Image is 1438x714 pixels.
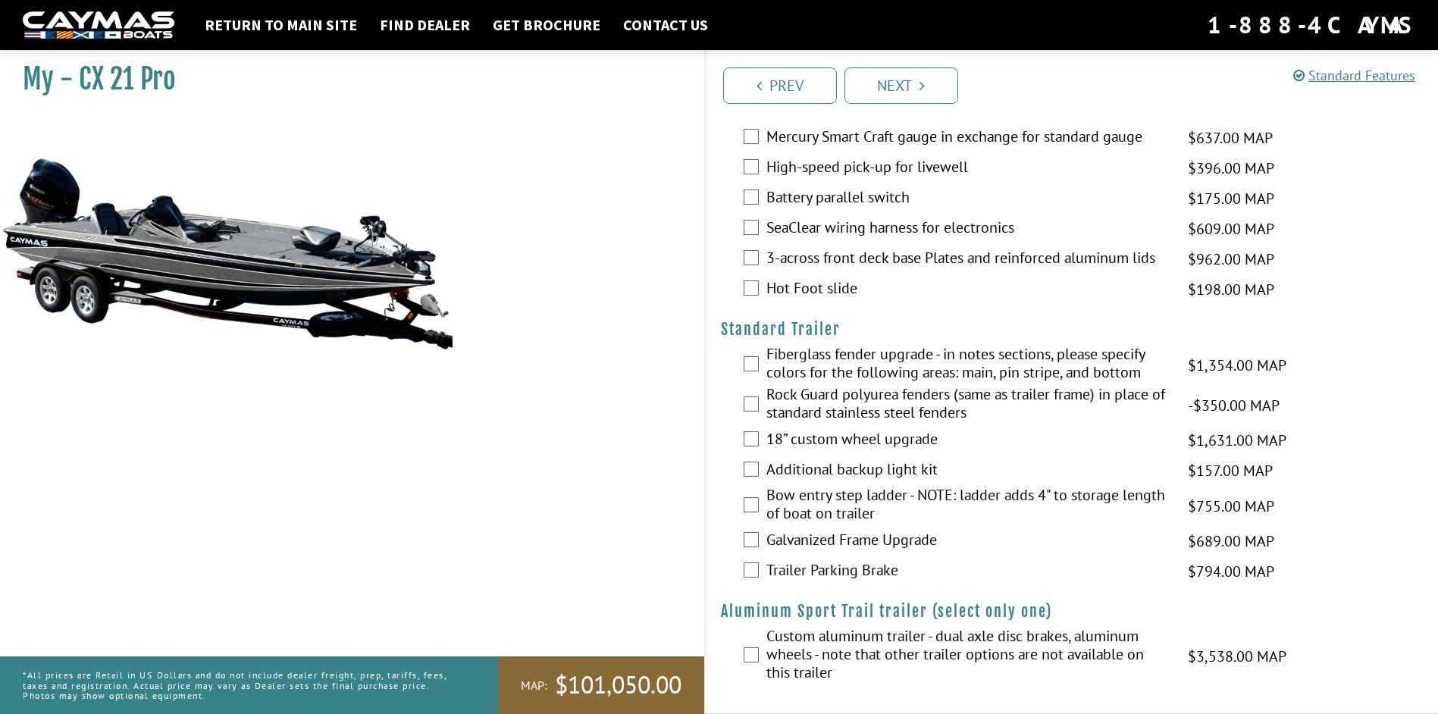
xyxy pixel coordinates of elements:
span: $198.00 MAP [1188,278,1274,301]
label: Bow entry step ladder - NOTE: ladder adds 4" to storage length of boat on trailer [766,486,1170,526]
div: 1-888-4CAYMAS [1208,8,1415,42]
label: Fiberglass fender upgrade - in notes sections, please specify colors for the following areas: mai... [766,345,1170,385]
label: Hot Foot slide [766,279,1170,301]
a: Get Brochure [485,15,608,35]
h4: Aluminum Sport Trail trailer (select only one) [721,602,1424,621]
label: Additional backup light kit [766,460,1170,482]
label: 3-across front deck base Plates and reinforced aluminum lids [766,249,1170,271]
h1: My - CX 21 Pro [23,62,666,96]
span: $1,631.00 MAP [1188,429,1286,452]
img: white-logo-c9c8dbefe5ff5ceceb0f0178aa75bf4bb51f6bca0971e226c86eb53dfe498488.png [23,11,174,39]
label: SeaClear wiring harness for electronics [766,218,1170,240]
label: Mercury Smart Craft gauge in exchange for standard gauge [766,127,1170,149]
span: $396.00 MAP [1188,157,1274,180]
span: $157.00 MAP [1188,459,1273,482]
h4: Standard Trailer [721,320,1424,339]
span: $689.00 MAP [1188,530,1274,553]
label: Rock Guard polyurea fenders (same as trailer frame) in place of standard stainless steel fenders [766,385,1170,425]
span: $175.00 MAP [1188,187,1274,210]
a: Prev [723,67,837,104]
label: Battery parallel switch [766,188,1170,210]
a: Standard Features [1293,67,1415,84]
a: MAP:$101,050.00 [498,656,704,714]
span: $101,050.00 [555,669,681,701]
p: *All prices are Retail in US Dollars and do not include dealer freight, prep, tariffs, fees, taxe... [23,662,464,708]
span: $609.00 MAP [1188,218,1274,240]
label: Trailer Parking Brake [766,561,1170,583]
a: Find Dealer [372,15,478,35]
label: Galvanized Frame Upgrade [766,531,1170,553]
label: High-speed pick-up for livewell [766,158,1170,180]
label: Custom aluminum trailer - dual axle disc brakes, aluminum wheels - note that other trailer option... [766,627,1170,685]
a: Return to main site [197,15,365,35]
span: $794.00 MAP [1188,560,1274,583]
span: $962.00 MAP [1188,248,1274,271]
span: -$350.00 MAP [1188,394,1280,417]
a: Contact Us [616,15,716,35]
a: Next [844,67,958,104]
span: $1,354.00 MAP [1188,354,1286,377]
span: $637.00 MAP [1188,127,1273,149]
span: MAP: [521,678,547,694]
span: $755.00 MAP [1188,495,1274,518]
label: 18” custom wheel upgrade [766,430,1170,452]
span: $3,538.00 MAP [1188,645,1286,668]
